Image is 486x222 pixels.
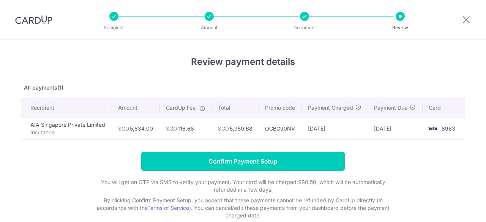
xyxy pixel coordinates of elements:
[374,104,407,112] span: Payment Due
[160,118,212,139] td: 116.68
[212,118,259,139] td: 5,950.68
[141,152,345,171] input: Confirm Payment Setup
[218,125,229,132] span: SGD
[21,55,465,69] h4: Review payment details
[112,118,159,139] td: 5,834.00
[425,124,440,133] img: <span class="translation_missing" title="translation missing: en.account_steps.new_confirm_form.b...
[118,125,129,132] span: SGD
[276,24,333,31] p: Document
[259,98,301,118] th: Promo code
[21,98,112,118] th: Recipient
[259,118,301,139] td: OCBC90NV
[91,197,395,219] p: By clicking Confirm Payment Setup, you accept that these payments cannot be refunded by CardUp di...
[112,98,159,118] th: Amount
[86,24,142,31] p: Recipient
[166,125,177,132] span: SGD
[21,118,112,139] td: AIA Singapore Private Limited
[302,118,368,139] td: [DATE]
[437,199,478,218] iframe: Opens a widget where you can find more information
[368,118,422,139] td: [DATE]
[166,104,196,112] span: CardUp Fee
[308,104,353,112] span: Payment Charged
[21,84,465,91] p: All payments(1)
[212,98,259,118] th: Total
[423,98,465,118] th: Card
[442,125,455,132] span: 8963
[181,24,237,31] p: Amount
[372,24,428,31] p: Review
[30,129,106,136] p: Insurance
[147,205,189,211] a: Terms of Service
[91,178,395,194] p: You will get an OTP via SMS to verify your payment. Your card will be charged S$0.50, which will ...
[15,15,52,24] img: CardUp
